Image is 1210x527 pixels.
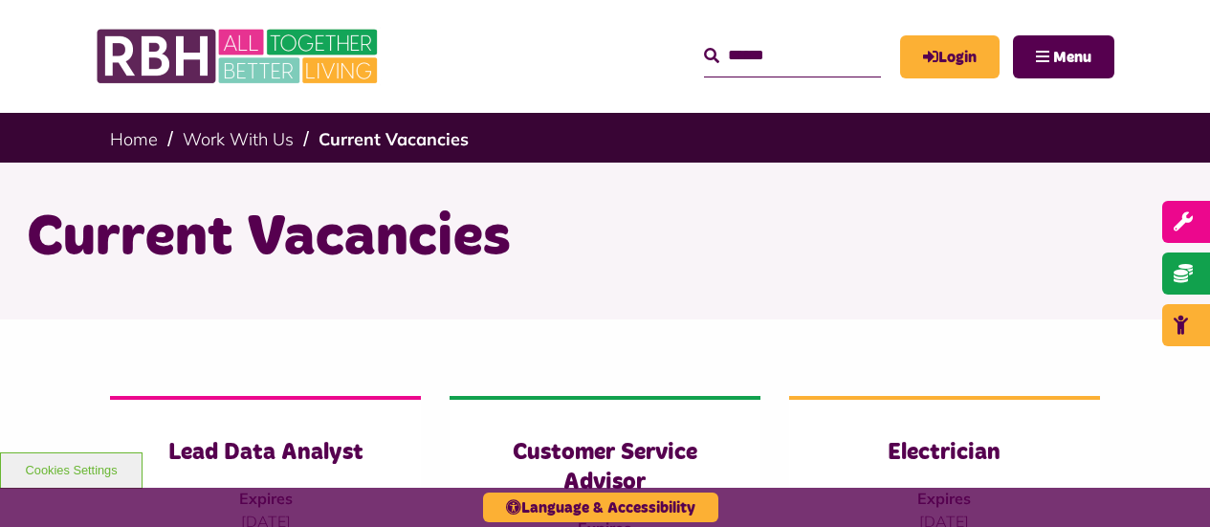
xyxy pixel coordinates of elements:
[148,438,383,468] h3: Lead Data Analyst
[1053,50,1091,65] span: Menu
[319,128,469,150] a: Current Vacancies
[488,438,722,497] h3: Customer Service Advisor
[183,128,294,150] a: Work With Us
[483,493,718,522] button: Language & Accessibility
[110,128,158,150] a: Home
[27,201,1184,275] h1: Current Vacancies
[827,438,1062,468] h3: Electrician
[900,35,1000,78] a: MyRBH
[1124,441,1210,527] iframe: Netcall Web Assistant for live chat
[96,19,383,94] img: RBH
[1013,35,1114,78] button: Navigation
